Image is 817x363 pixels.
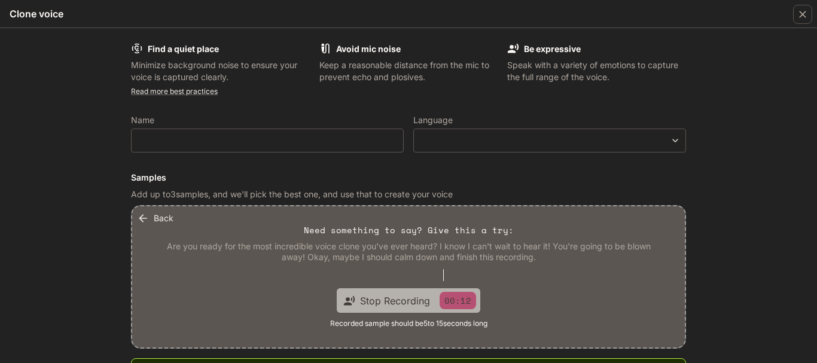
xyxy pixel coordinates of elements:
[414,135,685,147] div: ​
[10,7,63,20] h5: Clone voice
[336,44,401,54] b: Avoid mic noise
[524,44,581,54] b: Be expressive
[148,44,219,54] b: Find a quiet place
[330,318,487,330] span: Recorded sample should be 5 to 15 seconds long
[135,206,178,230] button: Back
[304,224,514,236] p: Need something to say? Give this a try:
[131,87,218,96] a: Read more best practices
[131,116,154,124] p: Name
[131,172,686,184] h6: Samples
[131,188,686,200] p: Add up to 3 samples, and we'll pick the best one, and use that to create your voice
[161,241,656,262] p: Are you ready for the most incredible voice clone you've ever heard? I know I can't wait to hear ...
[360,294,430,308] span: Stop Recording
[131,59,310,83] p: Minimize background noise to ensure your voice is captured clearly.
[440,292,476,309] p: 00:12
[319,59,498,83] p: Keep a reasonable distance from the mic to prevent echo and plosives.
[337,288,480,313] div: Stop Recording00:12
[413,116,453,124] p: Language
[507,59,686,83] p: Speak with a variety of emotions to capture the full range of the voice.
